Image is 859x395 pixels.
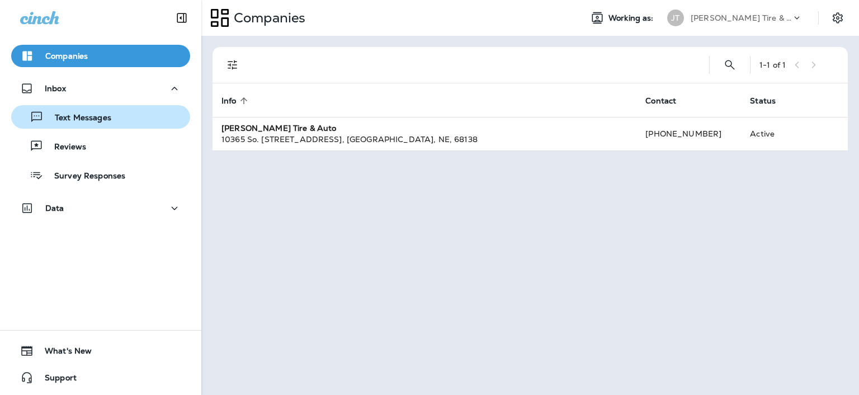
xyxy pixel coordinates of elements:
[11,197,190,219] button: Data
[221,96,237,106] span: Info
[11,77,190,100] button: Inbox
[221,96,251,106] span: Info
[34,346,92,360] span: What's New
[741,117,805,151] td: Active
[45,84,66,93] p: Inbox
[750,96,790,106] span: Status
[11,105,190,129] button: Text Messages
[221,123,337,133] strong: [PERSON_NAME] Tire & Auto
[229,10,305,26] p: Companies
[667,10,684,26] div: JT
[45,51,88,60] p: Companies
[45,204,64,213] p: Data
[43,171,125,182] p: Survey Responses
[221,54,244,76] button: Filters
[11,163,190,187] button: Survey Responses
[44,113,111,124] p: Text Messages
[636,117,741,151] td: [PHONE_NUMBER]
[166,7,197,29] button: Collapse Sidebar
[750,96,776,106] span: Status
[645,96,691,106] span: Contact
[691,13,791,22] p: [PERSON_NAME] Tire & Auto
[759,60,786,69] div: 1 - 1 of 1
[608,13,656,23] span: Working as:
[11,134,190,158] button: Reviews
[221,134,627,145] div: 10365 So. [STREET_ADDRESS] , [GEOGRAPHIC_DATA] , NE , 68138
[645,96,676,106] span: Contact
[719,54,741,76] button: Search Companies
[11,45,190,67] button: Companies
[43,142,86,153] p: Reviews
[11,340,190,362] button: What's New
[828,8,848,28] button: Settings
[11,366,190,389] button: Support
[34,373,77,387] span: Support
